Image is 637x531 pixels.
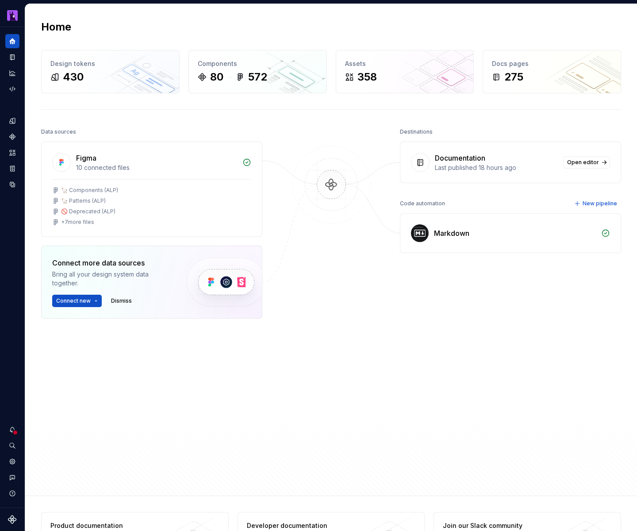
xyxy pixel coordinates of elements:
[210,70,223,84] div: 80
[76,153,96,163] div: Figma
[41,20,71,34] h2: Home
[5,454,19,469] a: Settings
[61,219,94,226] div: + 7 more files
[8,515,17,524] svg: Supernova Logo
[336,50,474,93] a: Assets358
[41,50,180,93] a: Design tokens430
[50,521,173,530] div: Product documentation
[572,197,621,210] button: New pipeline
[198,59,318,68] div: Components
[50,59,170,68] div: Design tokens
[492,59,612,68] div: Docs pages
[52,258,172,268] div: Connect more data sources
[345,59,465,68] div: Assets
[63,70,84,84] div: 430
[5,162,19,176] a: Storybook stories
[56,297,91,304] span: Connect new
[504,70,523,84] div: 275
[41,142,262,237] a: Figma10 connected files🦙 Components (ALP)🦙 Patterns (ALP)🚫 Deprecated (ALP)+7more files
[111,297,132,304] span: Dismiss
[61,187,118,194] div: 🦙 Components (ALP)
[5,130,19,144] a: Components
[435,163,558,172] div: Last published 18 hours ago
[247,521,369,530] div: Developer documentation
[52,270,172,288] div: Bring all your design system data together.
[52,295,102,307] button: Connect new
[76,163,237,172] div: 10 connected files
[41,126,76,138] div: Data sources
[443,521,565,530] div: Join our Slack community
[61,197,106,204] div: 🦙 Patterns (ALP)
[188,50,327,93] a: Components80572
[435,153,485,163] div: Documentation
[483,50,621,93] a: Docs pages275
[5,470,19,485] button: Contact support
[434,228,469,239] div: Markdown
[248,70,267,84] div: 572
[7,10,18,21] img: 003f14f4-5683-479b-9942-563e216bc167.png
[400,197,445,210] div: Code automation
[5,177,19,192] a: Data sources
[5,82,19,96] a: Code automation
[563,156,610,169] a: Open editor
[5,50,19,64] a: Documentation
[357,70,377,84] div: 358
[5,423,19,437] button: Notifications
[5,66,19,80] a: Analytics
[5,114,19,128] a: Design tokens
[583,200,617,207] span: New pipeline
[400,126,433,138] div: Destinations
[61,208,115,215] div: 🚫 Deprecated (ALP)
[107,295,136,307] button: Dismiss
[5,146,19,160] a: Assets
[5,439,19,453] button: Search ⌘K
[567,159,599,166] span: Open editor
[5,34,19,48] a: Home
